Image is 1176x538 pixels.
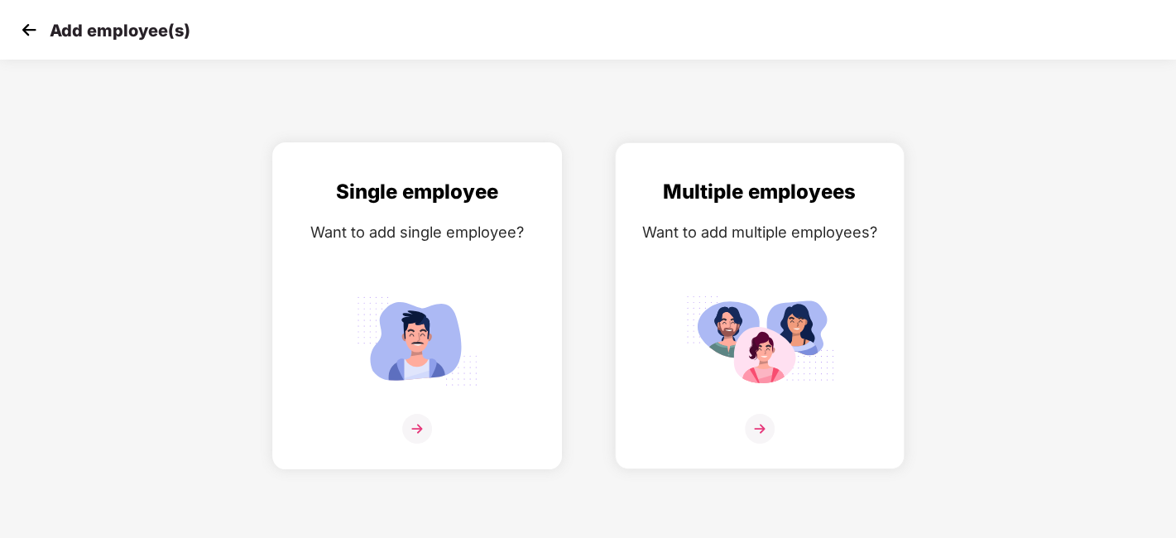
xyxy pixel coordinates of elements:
div: Want to add multiple employees? [632,220,887,244]
div: Single employee [290,176,545,208]
div: Want to add single employee? [290,220,545,244]
img: svg+xml;base64,PHN2ZyB4bWxucz0iaHR0cDovL3d3dy53My5vcmcvMjAwMC9zdmciIGlkPSJNdWx0aXBsZV9lbXBsb3llZS... [685,289,834,392]
img: svg+xml;base64,PHN2ZyB4bWxucz0iaHR0cDovL3d3dy53My5vcmcvMjAwMC9zdmciIHdpZHRoPSIzNiIgaGVpZ2h0PSIzNi... [745,414,775,444]
div: Multiple employees [632,176,887,208]
img: svg+xml;base64,PHN2ZyB4bWxucz0iaHR0cDovL3d3dy53My5vcmcvMjAwMC9zdmciIGlkPSJTaW5nbGVfZW1wbG95ZWUiIH... [343,289,492,392]
img: svg+xml;base64,PHN2ZyB4bWxucz0iaHR0cDovL3d3dy53My5vcmcvMjAwMC9zdmciIHdpZHRoPSIzNiIgaGVpZ2h0PSIzNi... [402,414,432,444]
img: svg+xml;base64,PHN2ZyB4bWxucz0iaHR0cDovL3d3dy53My5vcmcvMjAwMC9zdmciIHdpZHRoPSIzMCIgaGVpZ2h0PSIzMC... [17,17,41,42]
p: Add employee(s) [50,21,190,41]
